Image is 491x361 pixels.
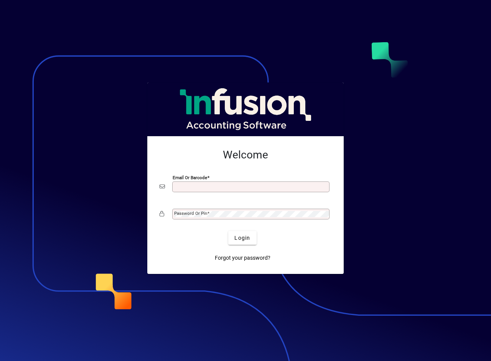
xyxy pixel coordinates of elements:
[174,211,207,216] mat-label: Password or Pin
[215,254,270,262] span: Forgot your password?
[173,175,207,180] mat-label: Email or Barcode
[234,234,250,242] span: Login
[160,148,331,162] h2: Welcome
[228,231,256,245] button: Login
[212,251,274,265] a: Forgot your password?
